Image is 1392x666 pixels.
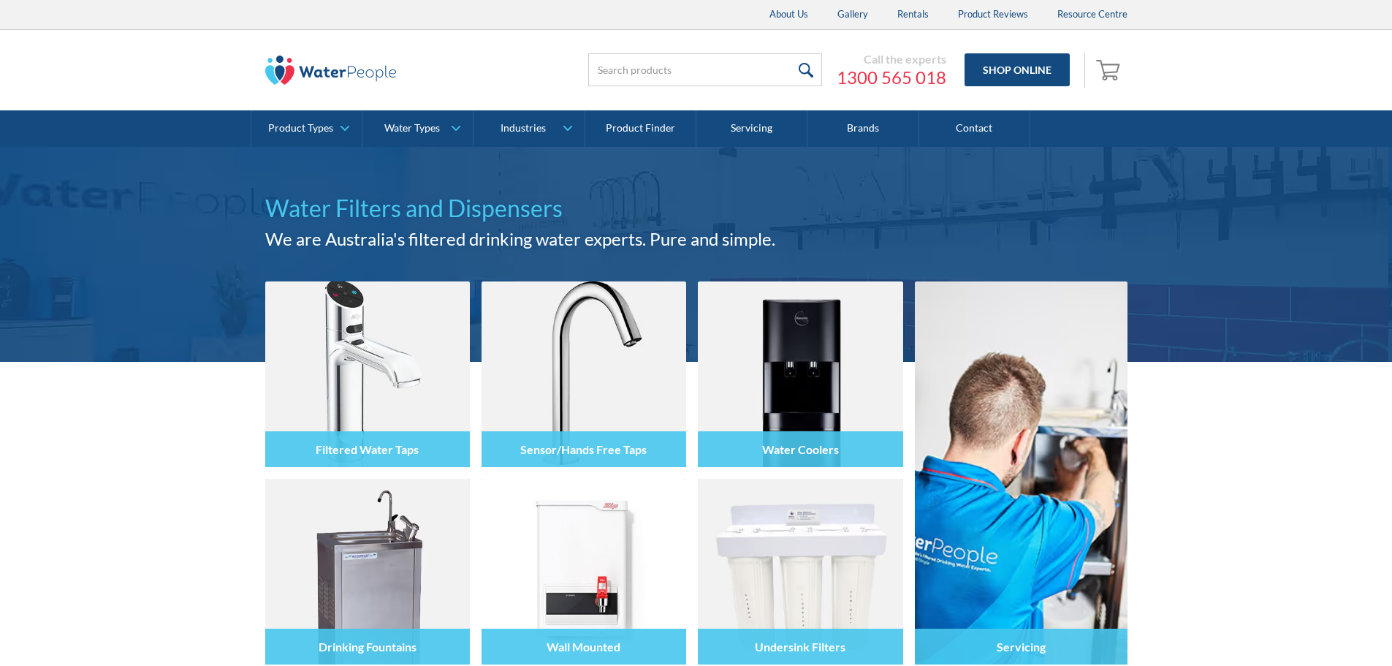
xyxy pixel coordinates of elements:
[547,640,620,654] h4: Wall Mounted
[268,122,333,135] div: Product Types
[384,122,440,135] div: Water Types
[265,479,470,665] img: Drinking Fountains
[1092,53,1127,88] a: Open empty cart
[265,56,397,85] img: The Water People
[807,110,919,147] a: Brands
[482,281,686,467] img: Sensor/Hands Free Taps
[696,110,807,147] a: Servicing
[501,122,546,135] div: Industries
[585,110,696,147] a: Product Finder
[698,281,902,467] img: Water Coolers
[698,479,902,665] img: Undersink Filters
[482,479,686,665] img: Wall Mounted
[755,640,845,654] h4: Undersink Filters
[1096,58,1124,81] img: shopping cart
[915,281,1127,665] a: Servicing
[520,442,647,456] h4: Sensor/Hands Free Taps
[837,52,946,67] div: Call the experts
[837,67,946,88] a: 1300 565 018
[251,110,362,147] a: Product Types
[316,442,419,456] h4: Filtered Water Taps
[919,110,1030,147] a: Contact
[319,640,417,654] h4: Drinking Fountains
[762,442,839,456] h4: Water Coolers
[588,53,822,86] input: Search products
[473,110,584,147] a: Industries
[362,110,473,147] a: Water Types
[265,281,470,467] img: Filtered Water Taps
[997,640,1046,654] h4: Servicing
[965,53,1070,86] a: Shop Online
